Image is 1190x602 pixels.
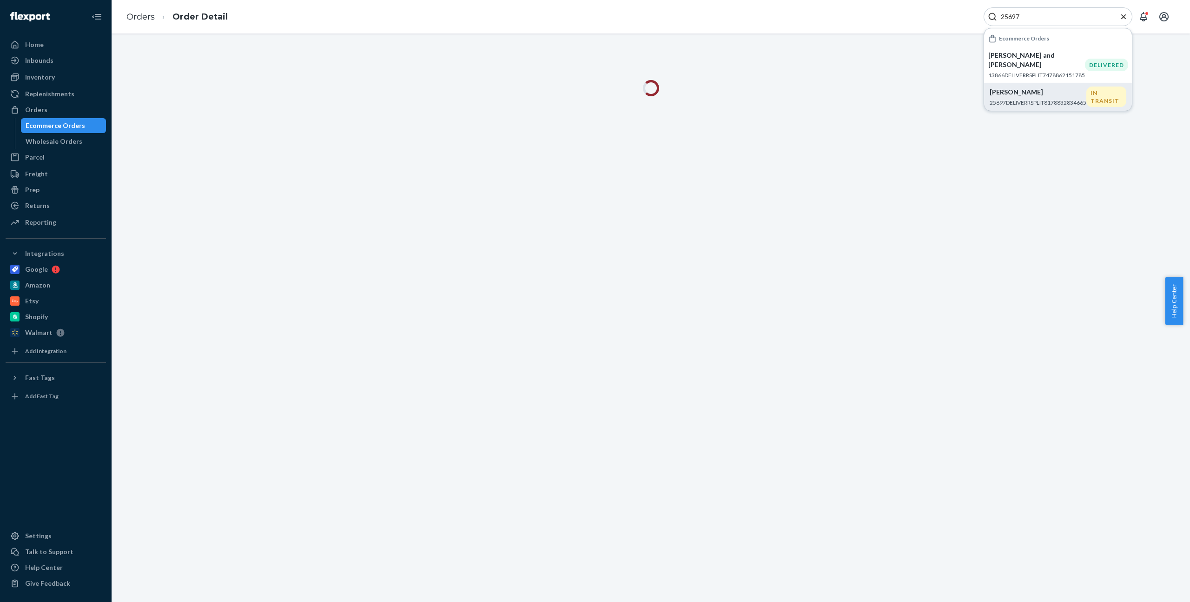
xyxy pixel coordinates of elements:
a: Orders [126,12,155,22]
div: Orders [25,105,47,114]
div: Talk to Support [25,547,73,556]
div: Prep [25,185,40,194]
ol: breadcrumbs [119,3,235,31]
a: Talk to Support [6,544,106,559]
p: [PERSON_NAME] and [PERSON_NAME] [988,51,1085,69]
a: Reporting [6,215,106,230]
button: Integrations [6,246,106,261]
a: Returns [6,198,106,213]
div: Help Center [25,563,63,572]
a: Etsy [6,294,106,308]
a: Shopify [6,309,106,324]
div: Amazon [25,281,50,290]
a: Orders [6,102,106,117]
a: Walmart [6,325,106,340]
a: Inventory [6,70,106,85]
p: 25697DELIVERRSPLIT8178832834665 [990,99,1086,107]
svg: Search Icon [988,12,997,21]
a: Replenishments [6,87,106,101]
a: Amazon [6,278,106,293]
div: Ecommerce Orders [26,121,85,130]
a: Ecommerce Orders [21,118,106,133]
a: Google [6,262,106,277]
div: Freight [25,169,48,179]
button: Open notifications [1134,7,1153,26]
button: Close Navigation [87,7,106,26]
button: Help Center [1165,277,1183,325]
h6: Ecommerce Orders [999,35,1049,41]
a: Parcel [6,150,106,165]
a: Prep [6,182,106,197]
div: Inbounds [25,56,53,65]
div: Walmart [25,328,53,337]
a: Wholesale Orders [21,134,106,149]
div: Returns [25,201,50,210]
div: Give Feedback [25,579,70,588]
a: Home [6,37,106,52]
a: Help Center [6,560,106,575]
a: Settings [6,528,106,543]
div: Settings [25,531,52,541]
a: Add Fast Tag [6,389,106,404]
div: Home [25,40,44,49]
button: Open account menu [1155,7,1173,26]
div: DELIVERED [1085,59,1128,71]
div: Fast Tags [25,373,55,382]
button: Close Search [1119,12,1128,22]
div: Etsy [25,296,39,306]
div: IN TRANSIT [1086,87,1126,107]
button: Give Feedback [6,576,106,591]
p: [PERSON_NAME] [990,87,1086,97]
a: Freight [6,167,106,181]
div: Parcel [25,153,45,162]
button: Fast Tags [6,370,106,385]
input: Search Input [997,12,1111,21]
a: Add Integration [6,344,106,359]
div: Shopify [25,312,48,321]
a: Order Detail [172,12,228,22]
div: Google [25,265,48,274]
p: 13866DELIVERRSPLIT7478862151785 [988,71,1085,79]
a: Inbounds [6,53,106,68]
div: Inventory [25,73,55,82]
div: Integrations [25,249,64,258]
div: Reporting [25,218,56,227]
div: Replenishments [25,89,74,99]
div: Add Fast Tag [25,392,59,400]
div: Wholesale Orders [26,137,82,146]
div: Add Integration [25,347,66,355]
img: Flexport logo [10,12,50,21]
